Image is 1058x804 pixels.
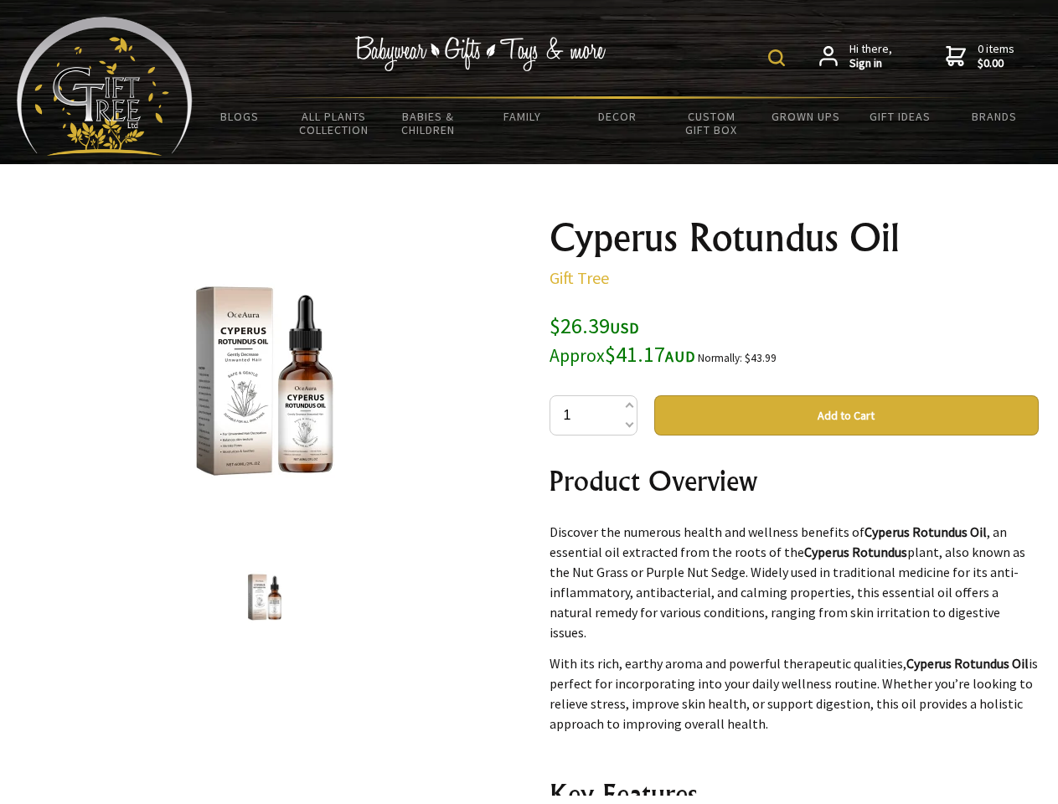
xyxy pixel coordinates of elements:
[134,250,395,512] img: Cyperus Rotundus Oil
[550,653,1039,734] p: With its rich, earthy aroma and powerful therapeutic qualities, is perfect for incorporating into...
[381,99,476,147] a: Babies & Children
[768,49,785,66] img: product search
[17,17,193,156] img: Babyware - Gifts - Toys and more...
[654,395,1039,435] button: Add to Cart
[550,218,1039,258] h1: Cyperus Rotundus Oil
[978,56,1014,71] strong: $0.00
[947,99,1042,134] a: Brands
[864,523,987,540] strong: Cyperus Rotundus Oil
[978,41,1014,71] span: 0 items
[233,565,297,629] img: Cyperus Rotundus Oil
[610,318,639,338] span: USD
[849,56,892,71] strong: Sign in
[664,99,759,147] a: Custom Gift Box
[698,351,777,365] small: Normally: $43.99
[946,42,1014,71] a: 0 items$0.00
[665,347,695,366] span: AUD
[758,99,853,134] a: Grown Ups
[550,461,1039,501] h2: Product Overview
[287,99,382,147] a: All Plants Collection
[550,522,1039,642] p: Discover the numerous health and wellness benefits of , an essential oil extracted from the roots...
[906,655,1029,672] strong: Cyperus Rotundus Oil
[550,312,695,368] span: $26.39 $41.17
[804,544,907,560] strong: Cyperus Rotundus
[550,267,609,288] a: Gift Tree
[476,99,570,134] a: Family
[355,36,606,71] img: Babywear - Gifts - Toys & more
[193,99,287,134] a: BLOGS
[849,42,892,71] span: Hi there,
[853,99,947,134] a: Gift Ideas
[570,99,664,134] a: Decor
[550,344,605,367] small: Approx
[819,42,892,71] a: Hi there,Sign in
